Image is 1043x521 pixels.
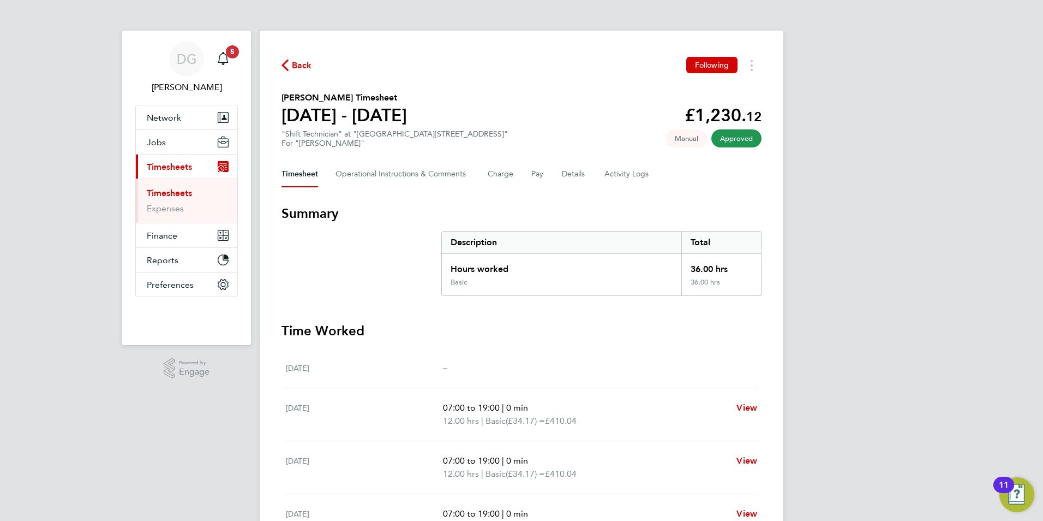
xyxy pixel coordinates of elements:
span: Following [695,60,729,70]
span: 5 [226,45,239,58]
span: | [502,455,504,466]
button: Reports [136,248,237,272]
span: View [736,455,757,466]
span: 07:00 to 19:00 [443,402,500,413]
span: 0 min [506,455,528,466]
span: Daniel Gwynn [135,81,238,94]
h3: Summary [281,205,762,222]
div: 11 [999,485,1009,499]
div: 36.00 hrs [681,278,761,295]
img: fastbook-logo-retina.png [136,308,238,325]
span: | [481,416,483,426]
button: Network [136,105,237,129]
div: Total [681,232,761,253]
div: 36.00 hrs [681,254,761,278]
div: [DATE] [286,362,443,375]
div: Summary [441,231,762,296]
button: Following [686,57,738,73]
span: (£34.17) = [506,416,545,426]
span: View [736,402,757,413]
a: Powered byEngage [164,358,210,379]
span: | [502,402,504,413]
span: 07:00 to 19:00 [443,455,500,466]
span: 12.00 hrs [443,469,479,479]
button: Timesheets [136,155,237,179]
span: Engage [179,368,209,377]
span: (£34.17) = [506,469,545,479]
span: View [736,508,757,519]
button: Timesheet [281,161,318,187]
a: Expenses [147,203,184,214]
span: 0 min [506,402,528,413]
span: £410.04 [545,469,577,479]
span: Powered by [179,358,209,368]
div: [DATE] [286,401,443,428]
span: Preferences [147,280,194,290]
a: DG[PERSON_NAME] [135,42,238,94]
button: Back [281,58,312,72]
button: Details [562,161,587,187]
button: Operational Instructions & Comments [335,161,470,187]
button: Charge [488,161,514,187]
button: Activity Logs [604,161,650,187]
span: 0 min [506,508,528,519]
div: For "[PERSON_NAME]" [281,139,508,148]
a: View [736,401,757,415]
span: Finance [147,230,177,241]
span: | [481,469,483,479]
button: Preferences [136,273,237,297]
div: Basic [451,278,467,287]
span: Jobs [147,137,166,147]
span: £410.04 [545,416,577,426]
span: Reports [147,255,178,265]
button: Jobs [136,130,237,154]
a: Go to home page [135,308,238,325]
span: DG [177,52,197,66]
span: Basic [485,467,506,481]
button: Timesheets Menu [742,57,762,74]
a: View [736,454,757,467]
a: Timesheets [147,188,192,198]
span: | [502,508,504,519]
span: Timesheets [147,162,192,172]
button: Finance [136,223,237,247]
span: This timesheet was manually created. [666,129,707,147]
span: Basic [485,415,506,428]
div: Timesheets [136,179,237,223]
span: Back [292,59,312,72]
span: This timesheet has been approved. [711,129,762,147]
span: 12.00 hrs [443,416,479,426]
div: Description [442,232,681,253]
h1: [DATE] - [DATE] [281,104,407,126]
app-decimal: £1,230. [685,105,762,126]
button: Open Resource Center, 11 new notifications [999,477,1034,512]
button: Pay [531,161,544,187]
nav: Main navigation [122,31,251,345]
div: [DATE] [286,454,443,481]
div: "Shift Technician" at "[GEOGRAPHIC_DATA][STREET_ADDRESS]" [281,129,508,148]
div: Hours worked [442,254,681,278]
span: Network [147,113,181,123]
a: View [736,507,757,520]
h3: Time Worked [281,322,762,340]
a: 5 [212,42,234,76]
span: 12 [746,109,762,125]
h2: [PERSON_NAME] Timesheet [281,91,407,104]
span: – [443,363,447,373]
span: 07:00 to 19:00 [443,508,500,519]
